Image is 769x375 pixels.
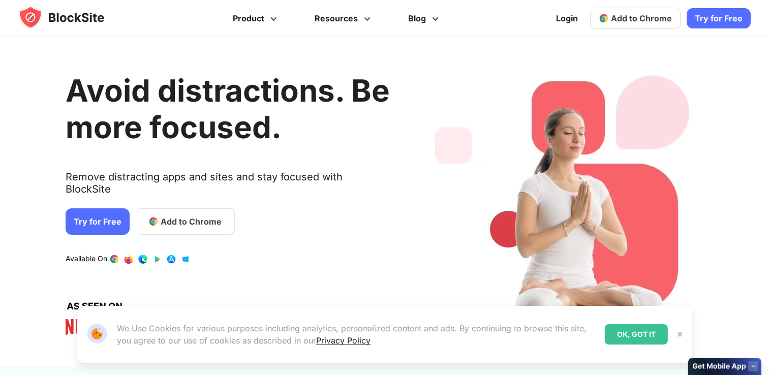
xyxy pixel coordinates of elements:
a: Add to Chrome [590,8,681,29]
img: blocksite-icon.5d769676.svg [18,5,124,29]
a: Login [550,6,584,30]
a: Add to Chrome [136,208,235,235]
h1: Avoid distractions. Be more focused. [66,72,390,145]
img: Close [676,330,684,338]
a: Privacy Policy [316,335,371,346]
text: Available On [66,254,107,264]
button: Close [673,328,687,341]
span: Add to Chrome [611,13,672,23]
a: Try for Free [687,8,751,28]
span: Add to Chrome [161,215,222,228]
text: Remove distracting apps and sites and stay focused with BlockSite [66,171,390,203]
a: Try for Free [66,208,130,235]
p: We Use Cookies for various purposes including analytics, personalized content and ads. By continu... [117,322,596,347]
img: chrome-icon.svg [599,13,609,23]
div: OK, GOT IT [605,324,668,345]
